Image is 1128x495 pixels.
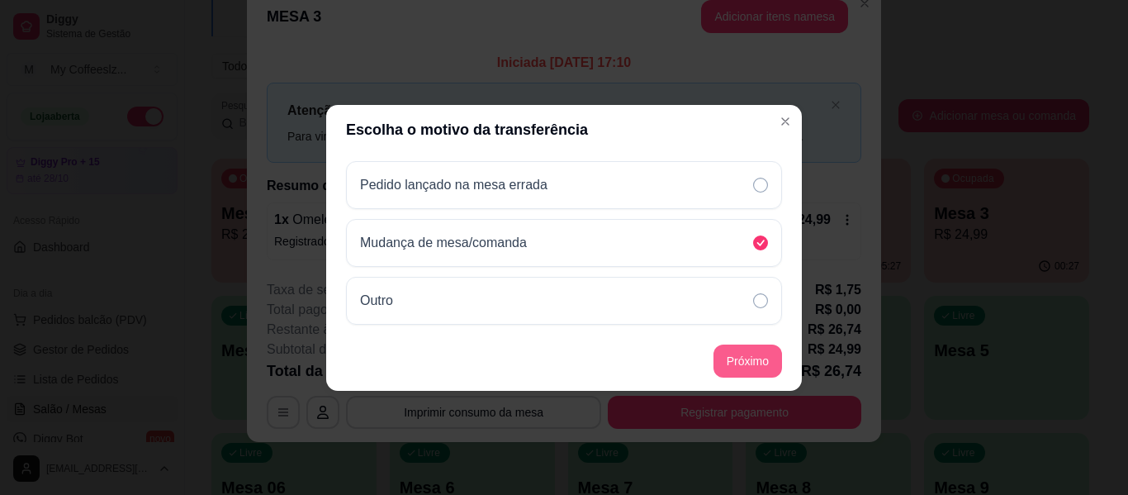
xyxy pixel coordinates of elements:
[360,291,393,311] p: Outro
[360,175,547,195] p: Pedido lançado na mesa errada
[360,233,527,253] p: Mudança de mesa/comanda
[772,108,799,135] button: Close
[713,345,782,378] button: Próximo
[326,105,802,155] header: Escolha o motivo da transferência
